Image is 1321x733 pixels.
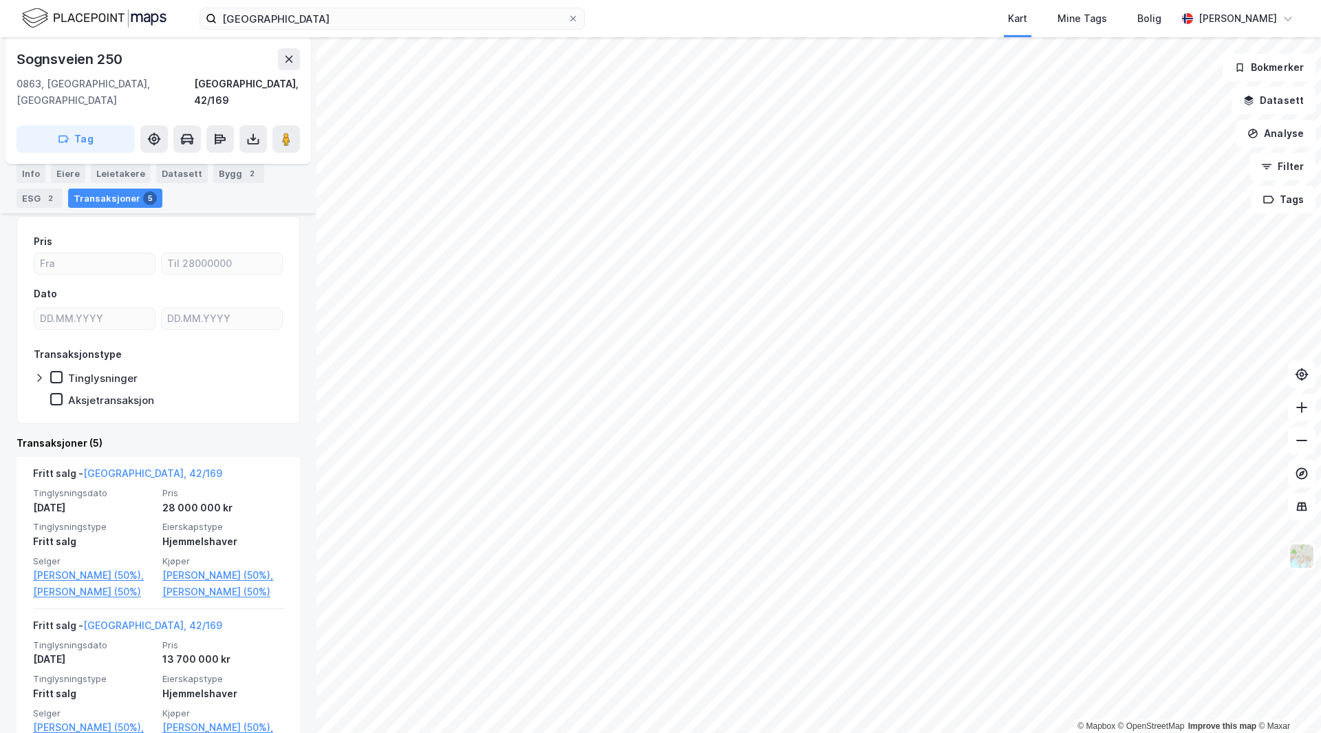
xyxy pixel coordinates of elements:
[68,394,154,407] div: Aksjetransaksjon
[1236,120,1315,147] button: Analyse
[1057,10,1107,27] div: Mine Tags
[33,533,154,550] div: Fritt salg
[33,686,154,702] div: Fritt salg
[1077,721,1115,731] a: Mapbox
[43,191,57,205] div: 2
[1008,10,1027,27] div: Kart
[33,651,154,668] div: [DATE]
[1137,10,1161,27] div: Bolig
[162,555,283,567] span: Kjøper
[162,500,283,516] div: 28 000 000 kr
[68,189,162,208] div: Transaksjoner
[34,346,122,363] div: Transaksjonstype
[33,500,154,516] div: [DATE]
[17,76,194,109] div: 0863, [GEOGRAPHIC_DATA], [GEOGRAPHIC_DATA]
[83,467,222,479] a: [GEOGRAPHIC_DATA], 42/169
[68,372,138,385] div: Tinglysninger
[143,191,157,205] div: 5
[156,164,208,183] div: Datasett
[162,487,283,499] span: Pris
[213,164,264,183] div: Bygg
[17,48,125,70] div: Sognsveien 250
[33,465,222,487] div: Fritt salg -
[33,584,154,600] a: [PERSON_NAME] (50%)
[17,189,63,208] div: ESG
[34,233,52,250] div: Pris
[162,253,282,274] input: Til 28000000
[162,686,283,702] div: Hjemmelshaver
[33,555,154,567] span: Selger
[17,164,45,183] div: Info
[33,639,154,651] span: Tinglysningsdato
[1249,153,1315,180] button: Filter
[162,673,283,685] span: Eierskapstype
[1232,87,1315,114] button: Datasett
[162,308,282,329] input: DD.MM.YYYY
[1223,54,1315,81] button: Bokmerker
[91,164,151,183] div: Leietakere
[162,584,283,600] a: [PERSON_NAME] (50%)
[162,708,283,719] span: Kjøper
[217,8,568,29] input: Søk på adresse, matrikkel, gårdeiere, leietakere eller personer
[162,567,283,584] a: [PERSON_NAME] (50%),
[1252,667,1321,733] div: Kontrollprogram for chat
[1289,543,1315,569] img: Z
[34,253,155,274] input: Fra
[162,521,283,533] span: Eierskapstype
[33,708,154,719] span: Selger
[33,673,154,685] span: Tinglysningstype
[51,164,85,183] div: Eiere
[1252,186,1315,213] button: Tags
[17,435,300,452] div: Transaksjoner (5)
[83,619,222,631] a: [GEOGRAPHIC_DATA], 42/169
[162,639,283,651] span: Pris
[1188,721,1256,731] a: Improve this map
[33,521,154,533] span: Tinglysningstype
[34,286,57,302] div: Dato
[245,167,259,180] div: 2
[1252,667,1321,733] iframe: Chat Widget
[194,76,300,109] div: [GEOGRAPHIC_DATA], 42/169
[162,651,283,668] div: 13 700 000 kr
[33,617,222,639] div: Fritt salg -
[22,6,167,30] img: logo.f888ab2527a4732fd821a326f86c7f29.svg
[33,567,154,584] a: [PERSON_NAME] (50%),
[1199,10,1277,27] div: [PERSON_NAME]
[1118,721,1185,731] a: OpenStreetMap
[17,125,135,153] button: Tag
[162,533,283,550] div: Hjemmelshaver
[34,308,155,329] input: DD.MM.YYYY
[33,487,154,499] span: Tinglysningsdato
